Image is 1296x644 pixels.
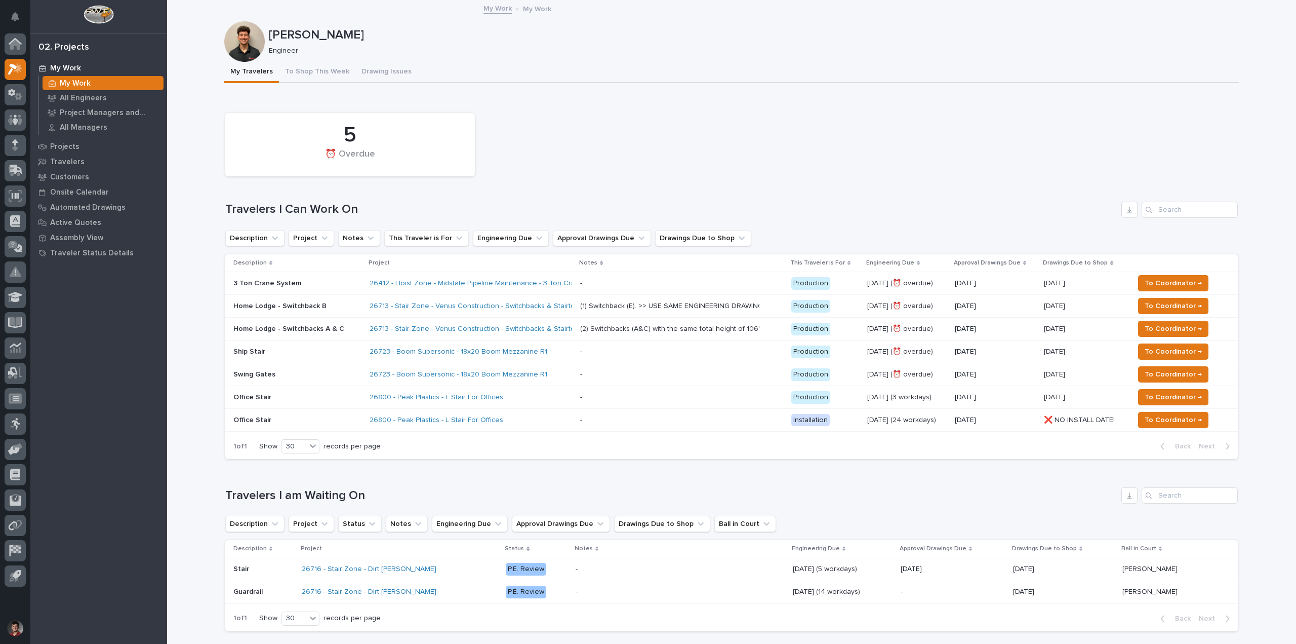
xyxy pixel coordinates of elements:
[30,154,167,169] a: Travelers
[301,543,322,554] p: Project
[791,277,830,290] div: Production
[225,386,1238,409] tr: Office Stair26800 - Peak Plastics - L Stair For Offices - Production[DATE] (3 workdays)[DATE][DAT...
[867,370,947,379] p: [DATE] (⏰ overdue)
[279,62,355,83] button: To Shop This Week
[289,230,334,246] button: Project
[233,543,267,554] p: Description
[242,123,458,148] div: 5
[60,79,91,88] p: My Work
[370,416,503,425] a: 26800 - Peak Plastics - L Stair For Offices
[233,370,361,379] p: Swing Gates
[13,12,26,28] div: Notifications
[30,169,167,184] a: Customers
[50,218,101,228] p: Active Quotes
[384,230,469,246] button: This Traveler is For
[30,60,167,75] a: My Work
[50,203,126,212] p: Automated Drawings
[269,47,1231,55] p: Engineer
[323,614,381,623] p: records per page
[955,348,1036,356] p: [DATE]
[369,257,390,269] p: Project
[225,488,1117,503] h1: Travelers I am Waiting On
[432,516,508,532] button: Engineering Due
[225,581,1238,603] tr: GuardrailGuardrail 26716 - Stair Zone - Dirt [PERSON_NAME] P.E. Review- [DATE] (14 workdays)[DATE...
[655,230,751,246] button: Drawings Due to Shop
[867,325,947,333] p: [DATE] (⏰ overdue)
[1145,346,1202,358] span: To Coordinator →
[259,442,277,451] p: Show
[1013,586,1036,596] p: [DATE]
[867,416,947,425] p: [DATE] (24 workdays)
[259,614,277,623] p: Show
[282,441,306,452] div: 30
[1044,414,1117,425] p: ❌ NO INSTALL DATE!
[867,279,947,288] p: [DATE] (⏰ overdue)
[50,142,79,151] p: Projects
[955,279,1036,288] p: [DATE]
[386,516,428,532] button: Notes
[714,516,776,532] button: Ball in Court
[233,416,361,425] p: Office Stair
[225,434,255,459] p: 1 of 1
[580,416,582,425] div: -
[60,94,107,103] p: All Engineers
[579,257,597,269] p: Notes
[225,409,1238,432] tr: Office Stair26800 - Peak Plastics - L Stair For Offices - Installation[DATE] (24 workdays)[DATE]❌...
[370,348,547,356] a: 26723 - Boom Supersonic - 18x20 Boom Mezzanine R1
[370,325,591,333] a: 26713 - Stair Zone - Venus Construction - Switchbacks & Stairtowers
[1044,323,1067,333] p: [DATE]
[39,120,167,134] a: All Managers
[576,565,578,574] div: -
[505,543,524,554] p: Status
[225,202,1117,217] h1: Travelers I Can Work On
[580,279,582,288] div: -
[580,325,757,333] div: (2) Switchbacks (A&C) with the same total height of 106". >> USE SAME ENGINEERING DRAWINGS AS JOB...
[1043,257,1108,269] p: Drawings Due to Shop
[1142,202,1238,218] div: Search
[791,391,830,404] div: Production
[5,618,26,639] button: users-avatar
[1195,442,1238,451] button: Next
[50,234,103,243] p: Assembly View
[39,91,167,105] a: All Engineers
[576,588,578,596] div: -
[282,613,306,624] div: 30
[370,302,591,311] a: 26713 - Stair Zone - Venus Construction - Switchbacks & Stairtowers
[224,62,279,83] button: My Travelers
[302,588,436,596] a: 26716 - Stair Zone - Dirt [PERSON_NAME]
[506,586,546,598] div: P.E. Review
[323,442,381,451] p: records per page
[370,279,610,288] a: 26412 - Hoist Zone - Midstate Pipeline Maintenance - 3 Ton Crane System
[1122,586,1180,596] p: [PERSON_NAME]
[39,105,167,120] a: Project Managers and Engineers
[867,348,947,356] p: [DATE] (⏰ overdue)
[233,325,361,333] p: Home Lodge - Switchbacks A & C
[1138,412,1208,428] button: To Coordinator →
[955,416,1036,425] p: [DATE]
[30,200,167,215] a: Automated Drawings
[793,586,862,596] p: [DATE] (14 workdays)
[866,257,914,269] p: Engineering Due
[1138,298,1208,314] button: To Coordinator →
[1169,614,1191,623] span: Back
[867,393,947,402] p: [DATE] (3 workdays)
[955,370,1036,379] p: [DATE]
[233,302,361,311] p: Home Lodge - Switchback B
[225,272,1238,295] tr: 3 Ton Crane System26412 - Hoist Zone - Midstate Pipeline Maintenance - 3 Ton Crane System - Produ...
[793,563,859,574] p: [DATE] (5 workdays)
[473,230,549,246] button: Engineering Due
[580,393,582,402] div: -
[5,6,26,27] button: Notifications
[225,295,1238,318] tr: Home Lodge - Switchback B26713 - Stair Zone - Venus Construction - Switchbacks & Stairtowers (1) ...
[302,565,436,574] a: 26716 - Stair Zone - Dirt [PERSON_NAME]
[225,230,285,246] button: Description
[50,158,85,167] p: Travelers
[790,257,845,269] p: This Traveler is For
[30,230,167,245] a: Assembly View
[233,586,265,596] p: Guardrail
[1044,277,1067,288] p: [DATE]
[1199,442,1221,451] span: Next
[1012,543,1077,554] p: Drawings Due to Shop
[954,257,1021,269] p: Approval Drawings Due
[553,230,651,246] button: Approval Drawings Due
